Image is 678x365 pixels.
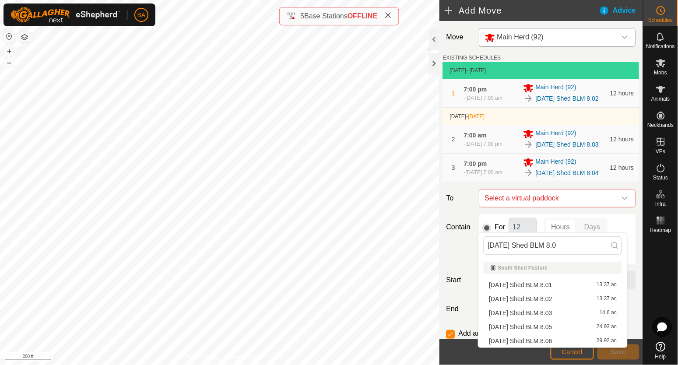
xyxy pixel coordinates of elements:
[464,132,487,139] span: 7:00 am
[464,160,487,167] span: 7:00 pm
[489,324,552,330] span: [DATE] Shed BLM 8.05
[597,296,617,302] span: 13.37 ac
[648,18,673,23] span: Schedules
[478,258,627,347] ul: Option List
[599,5,643,16] div: Advice
[464,94,502,102] div: -
[443,222,476,232] label: Contain
[654,70,667,75] span: Mobs
[653,175,668,180] span: Status
[655,201,666,207] span: Infra
[137,11,146,20] span: BA
[611,136,634,143] span: 12 hours
[616,28,634,46] div: dropdown trigger
[228,354,254,361] a: Contact Us
[452,90,455,97] span: 1
[4,32,14,42] button: Reset Map
[523,168,534,178] img: To
[523,93,534,104] img: To
[467,113,485,119] span: -
[489,310,552,316] span: [DATE] Shed BLM 8.03
[651,96,670,102] span: Animals
[443,275,476,285] label: Start
[443,189,476,207] label: To
[611,348,626,355] span: Save
[611,164,634,171] span: 12 hours
[600,310,617,316] span: 14.6 ac
[523,139,534,150] img: To
[484,292,622,305] li: 2025-08-20 Shed BLM 8.02
[467,67,486,74] span: - [DATE]
[484,306,622,319] li: 2025-08-20 Shed BLM 8.03
[443,304,476,314] label: End
[450,113,467,119] span: [DATE]
[536,168,599,178] a: [DATE] Shed BLM 8.04
[597,344,639,360] button: Save
[468,113,485,119] span: [DATE]
[656,149,665,154] span: VPs
[489,296,552,302] span: [DATE] Shed BLM 8.02
[452,136,455,143] span: 2
[497,33,544,41] span: Main Herd (92)
[4,46,14,56] button: +
[597,324,617,330] span: 24.93 ac
[445,5,599,16] h2: Add Move
[459,330,550,337] label: Add another scheduled move
[11,7,120,23] img: Gallagher Logo
[491,265,615,270] div: South Shed Pasture
[466,141,502,147] span: [DATE] 7:00 pm
[551,344,594,360] button: Cancel
[646,44,675,49] span: Notifications
[536,157,576,168] span: Main Herd (92)
[650,228,671,233] span: Heatmap
[655,354,666,359] span: Help
[484,334,622,347] li: 2025-08-20 Shed BLM 8.06
[450,67,467,74] span: [DATE]
[536,140,599,149] a: [DATE] Shed BLM 8.03
[443,54,501,62] label: EXISTING SCHEDULES
[536,83,576,93] span: Main Herd (92)
[597,338,617,344] span: 29.92 ac
[464,140,502,148] div: -
[536,94,599,103] a: [DATE] Shed BLM 8.02
[304,12,348,20] span: Base Stations
[643,338,678,363] a: Help
[452,164,455,171] span: 3
[489,282,552,288] span: [DATE] Shed BLM 8.01
[489,338,552,344] span: [DATE] Shed BLM 8.06
[466,95,502,101] span: [DATE] 7:00 am
[300,12,304,20] span: 5
[464,86,487,93] span: 7:00 pm
[536,129,576,139] span: Main Herd (92)
[19,32,30,42] button: Map Layers
[562,348,583,355] span: Cancel
[481,190,616,207] span: Select a virtual paddock
[616,190,634,207] div: dropdown trigger
[185,354,218,361] a: Privacy Policy
[443,28,476,47] label: Move
[597,282,617,288] span: 13.37 ac
[647,123,674,128] span: Neckbands
[484,320,622,333] li: 2025-08-20 Shed BLM 8.05
[464,168,502,176] div: -
[348,12,377,20] span: OFFLINE
[495,224,506,231] label: For
[4,57,14,68] button: –
[481,28,616,46] span: Main Herd
[611,90,634,97] span: 12 hours
[484,278,622,291] li: 2025-08-20 Shed BLM 8.01
[466,169,502,175] span: [DATE] 7:00 am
